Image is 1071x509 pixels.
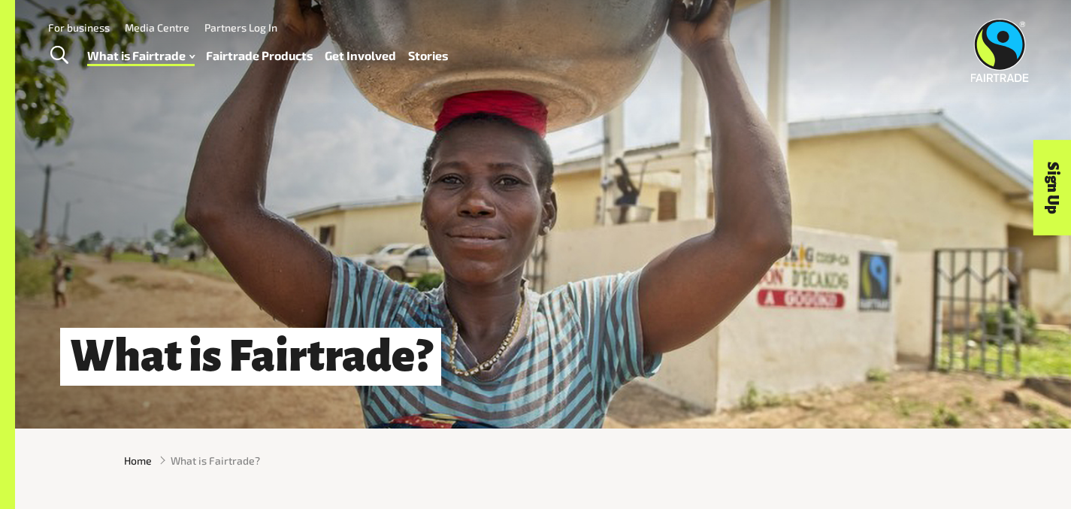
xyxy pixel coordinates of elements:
a: Home [124,453,152,468]
a: Partners Log In [204,21,277,34]
a: Get Involved [325,45,396,67]
a: What is Fairtrade [87,45,195,67]
a: Stories [408,45,448,67]
a: Media Centre [125,21,189,34]
span: What is Fairtrade? [171,453,260,468]
img: Fairtrade Australia New Zealand logo [971,19,1029,82]
h1: What is Fairtrade? [60,328,441,386]
a: Toggle Search [41,37,77,74]
a: Fairtrade Products [206,45,313,67]
a: For business [48,21,110,34]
